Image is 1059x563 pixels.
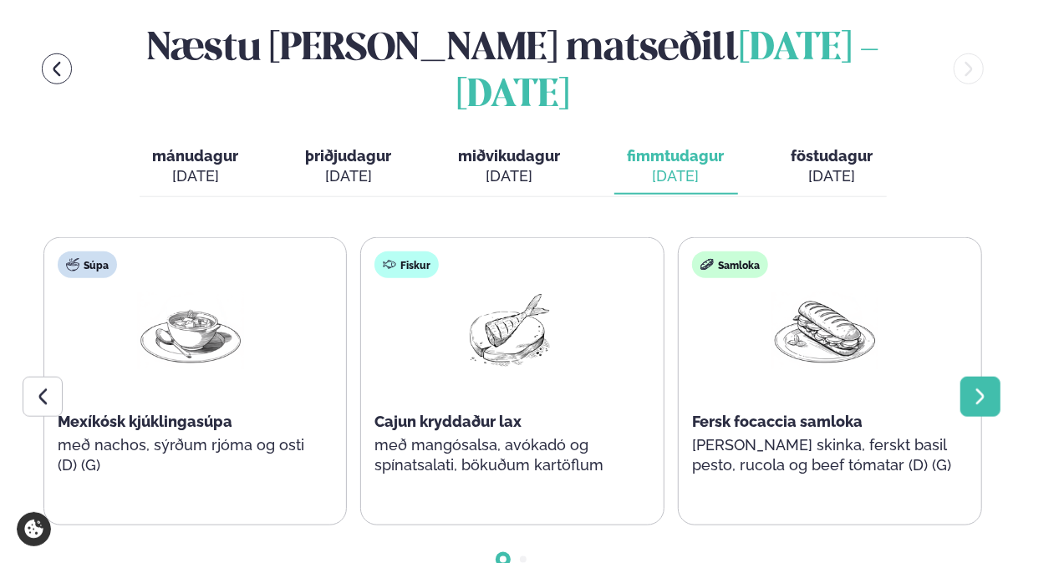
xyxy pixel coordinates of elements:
[137,292,244,369] img: Soup.png
[459,147,561,165] span: miðvikudagur
[445,139,574,195] button: miðvikudagur [DATE]
[153,166,239,186] div: [DATE]
[628,166,725,186] div: [DATE]
[17,512,51,546] a: Cookie settings
[692,251,768,278] div: Samloka
[58,413,232,430] span: Mexíkósk kjúklingasúpa
[374,413,522,430] span: Cajun kryddaður lax
[500,556,507,563] span: Go to slide 1
[778,139,887,195] button: föstudagur [DATE]
[58,251,117,278] div: Súpa
[306,166,392,186] div: [DATE]
[614,139,738,195] button: fimmtudagur [DATE]
[771,292,878,369] img: Panini.png
[692,435,958,475] p: [PERSON_NAME] skinka, ferskt basil pesto, rucola og beef tómatar (D) (G)
[792,166,873,186] div: [DATE]
[306,147,392,165] span: þriðjudagur
[58,435,323,475] p: með nachos, sýrðum rjóma og osti (D) (G)
[792,147,873,165] span: föstudagur
[700,258,714,271] img: sandwich-new-16px.svg
[66,258,79,271] img: soup.svg
[374,435,640,475] p: með mangósalsa, avókadó og spínatsalati, bökuðum kartöflum
[92,18,934,119] h2: Næstu [PERSON_NAME] matseðill
[454,292,561,369] img: Fish.png
[374,251,439,278] div: Fiskur
[692,413,863,430] span: Fersk focaccia samloka
[383,258,396,271] img: fish.svg
[293,139,405,195] button: þriðjudagur [DATE]
[954,53,985,84] button: menu-btn-right
[459,166,561,186] div: [DATE]
[628,147,725,165] span: fimmtudagur
[153,147,239,165] span: mánudagur
[520,556,527,563] span: Go to slide 2
[42,53,73,84] button: menu-btn-left
[140,139,252,195] button: mánudagur [DATE]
